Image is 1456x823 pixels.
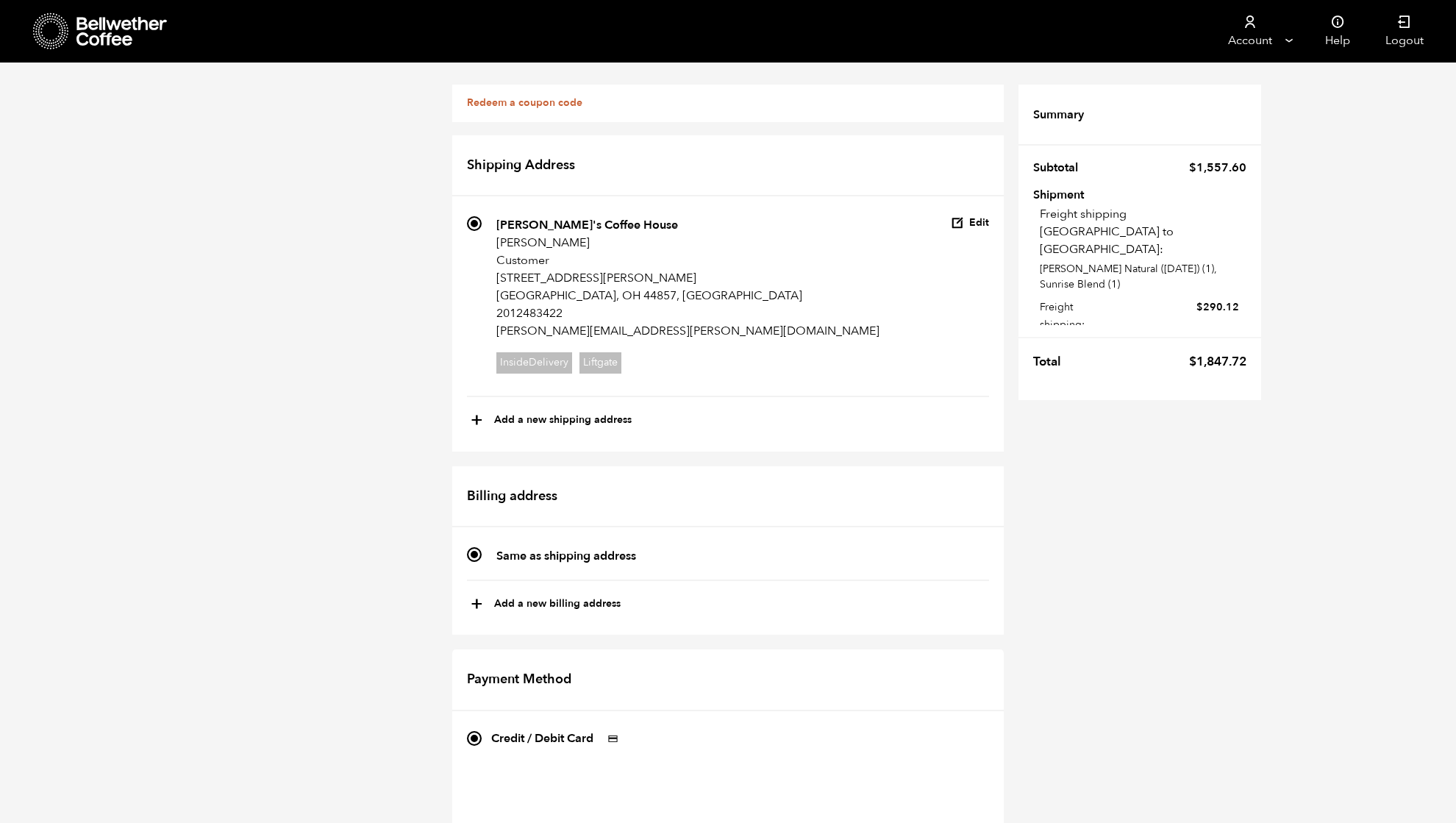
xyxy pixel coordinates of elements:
th: Subtotal [1033,152,1087,183]
h2: Payment Method [452,649,1004,711]
bdi: 1,557.60 [1189,160,1246,176]
a: Redeem a coupon code [467,96,582,110]
button: +Add a new billing address [471,592,621,617]
th: Shipment [1033,189,1118,199]
h2: Shipping Address [452,135,1004,197]
span: $ [1189,160,1196,176]
input: Same as shipping address [467,547,482,562]
strong: Same as shipping address [496,548,636,564]
label: Freight shipping: [1040,297,1239,334]
bdi: 290.12 [1196,300,1239,314]
label: Credit / Debit Card [491,727,627,750]
p: [PERSON_NAME] [496,234,879,252]
h2: Billing address [452,466,1004,528]
button: Edit [951,216,989,230]
img: Credit / Debit Card [599,730,627,747]
p: 2012483422 [496,304,879,322]
th: Summary [1033,99,1093,130]
span: + [471,408,483,433]
span: + [471,592,483,617]
span: Liftgate [579,352,621,374]
strong: [PERSON_NAME]'s Coffee House [496,217,678,233]
p: Customer [496,252,879,269]
p: [PERSON_NAME] Natural ([DATE]) (1), Sunrise Blend (1) [1040,261,1246,292]
th: Total [1033,346,1070,378]
p: [GEOGRAPHIC_DATA], OH 44857, [GEOGRAPHIC_DATA] [496,287,879,304]
button: +Add a new shipping address [471,408,632,433]
span: $ [1189,353,1196,370]
p: Freight shipping [GEOGRAPHIC_DATA] to [GEOGRAPHIC_DATA]: [1040,205,1246,258]
input: [PERSON_NAME]'s Coffee House [PERSON_NAME] Customer [STREET_ADDRESS][PERSON_NAME] [GEOGRAPHIC_DAT... [467,216,482,231]
bdi: 1,847.72 [1189,353,1246,370]
p: [PERSON_NAME][EMAIL_ADDRESS][PERSON_NAME][DOMAIN_NAME] [496,322,879,340]
span: InsideDelivery [496,352,572,374]
p: [STREET_ADDRESS][PERSON_NAME] [496,269,879,287]
span: $ [1196,300,1203,314]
